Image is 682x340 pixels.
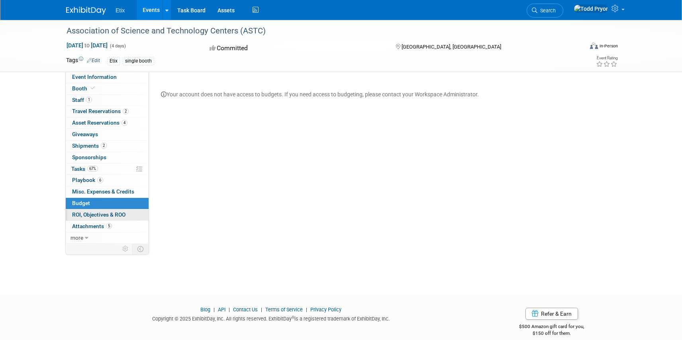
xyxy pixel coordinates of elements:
[66,164,149,175] a: Tasks67%
[66,7,106,15] img: ExhibitDay
[71,166,98,172] span: Tasks
[536,41,618,53] div: Event Format
[488,330,616,337] div: $150 off for them.
[259,307,264,313] span: |
[200,307,210,313] a: Blog
[596,56,617,60] div: Event Rating
[233,307,258,313] a: Contact Us
[83,42,91,49] span: to
[72,154,106,160] span: Sponsorships
[66,129,149,140] a: Giveaways
[97,177,103,183] span: 6
[91,86,95,90] i: Booth reservation complete
[72,97,92,103] span: Staff
[402,44,501,50] span: [GEOGRAPHIC_DATA], [GEOGRAPHIC_DATA]
[66,141,149,152] a: Shipments2
[72,188,134,195] span: Misc. Expenses & Credits
[72,119,127,126] span: Asset Reservations
[66,186,149,197] a: Misc. Expenses & Credits
[66,221,149,232] a: Attachments5
[133,244,149,254] td: Toggle Event Tabs
[101,143,107,149] span: 2
[574,4,608,13] img: Todd Pryor
[72,85,96,92] span: Booth
[72,211,125,218] span: ROI, Objectives & ROO
[265,307,303,313] a: Terms of Service
[106,223,112,229] span: 5
[72,200,90,206] span: Budget
[87,166,98,172] span: 67%
[66,209,149,221] a: ROI, Objectives & ROO
[218,307,225,313] a: API
[123,57,154,65] div: single booth
[72,177,103,183] span: Playbook
[116,7,125,14] span: Etix
[66,106,149,117] a: Travel Reservations2
[66,152,149,163] a: Sponsorships
[72,223,112,229] span: Attachments
[527,4,563,18] a: Search
[66,56,100,65] td: Tags
[488,318,616,336] div: $500 Amazon gift card for you,
[66,72,149,83] a: Event Information
[66,313,476,322] div: Copyright © 2025 ExhibitDay, Inc. All rights reserved. ExhibitDay is a registered trademark of Ex...
[292,315,294,320] sup: ®
[71,234,83,241] span: more
[537,8,556,14] span: Search
[227,307,232,313] span: |
[72,108,129,114] span: Travel Reservations
[161,82,610,98] div: Your account does not have access to budgets. If you need access to budgeting, please contact you...
[590,43,598,49] img: Format-Inperson.png
[123,108,129,114] span: 2
[212,307,217,313] span: |
[72,143,107,149] span: Shipments
[525,308,578,320] a: Refer & Earn
[107,57,120,65] div: Etix
[599,43,618,49] div: In-Person
[87,58,100,63] a: Edit
[66,117,149,129] a: Asset Reservations4
[109,43,126,49] span: (4 days)
[72,74,117,80] span: Event Information
[66,42,108,49] span: [DATE] [DATE]
[66,198,149,209] a: Budget
[64,24,571,38] div: Association of Science and Technology Centers (ASTC)
[122,120,127,126] span: 4
[86,97,92,103] span: 1
[66,83,149,94] a: Booth
[66,95,149,106] a: Staff1
[207,41,383,55] div: Committed
[66,175,149,186] a: Playbook6
[72,131,98,137] span: Giveaways
[304,307,309,313] span: |
[310,307,341,313] a: Privacy Policy
[66,233,149,244] a: more
[119,244,133,254] td: Personalize Event Tab Strip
